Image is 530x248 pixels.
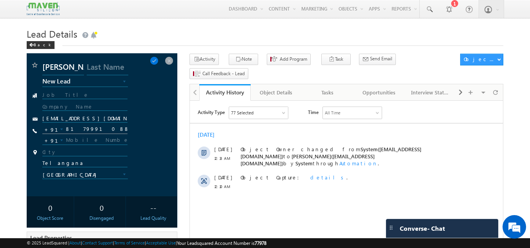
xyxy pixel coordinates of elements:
em: Start Chat [107,192,142,203]
a: [GEOGRAPHIC_DATA] [42,171,128,179]
div: Disengaged [80,215,124,222]
span: Automation [149,59,188,66]
span: [PERSON_NAME]([EMAIL_ADDRESS][DOMAIN_NAME]) [51,52,185,66]
div: Back [27,41,55,49]
span: New Lead [42,78,115,85]
span: Your Leadsquared Account Number is [177,240,266,246]
input: City [42,149,128,156]
input: + [43,125,59,134]
textarea: Type your message and hit 'Enter' [10,72,143,186]
button: Object Actions [460,54,503,65]
input: State [42,160,128,167]
button: Add Program [267,54,311,65]
span: © 2025 LeadSquared | | | | | [27,239,266,247]
span: Lead Properties [30,234,72,242]
a: Object Details [251,84,302,101]
span: Add Program [280,56,307,63]
span: Send Email [370,55,392,62]
img: Custom Logo [27,2,60,16]
span: 12:10 AM [24,82,48,89]
a: Terms of Service [114,240,145,245]
span: Time [118,6,129,18]
input: Phone Number [42,125,128,134]
img: d_60004797649_company_0_60004797649 [13,41,33,51]
a: Activity History [199,84,251,101]
div: Object Score [29,215,72,222]
div: Minimize live chat window [129,4,148,23]
span: Object Capture: [51,73,114,80]
span: Converse - Chat [400,225,445,232]
div: 77 Selected [41,9,64,16]
div: -- [131,200,175,215]
button: Task [321,54,351,65]
div: Sales Activity,Program,Email Bounced,Email Link Clicked,Email Marked Spam & 72 more.. [39,6,98,18]
div: Activity History [205,89,245,96]
span: [DATE] [24,73,42,80]
input: Mobile Number [42,136,128,145]
span: Lead Details [27,27,77,40]
a: New Lead [42,79,128,87]
div: Interview Status [411,88,449,97]
a: Interview Status [405,84,456,101]
span: System [106,59,123,66]
button: Activity [189,54,219,65]
div: . [51,73,280,80]
div: 0 [80,200,124,215]
input: Company Name [42,103,128,111]
span: [GEOGRAPHIC_DATA] [43,171,115,178]
span: Object Owner changed from to by through . [51,45,231,66]
div: Chat with us now [41,41,132,51]
div: [DATE] [8,31,33,38]
span: [DATE] [24,45,42,52]
input: First Name [42,61,84,75]
div: Tasks [308,88,346,97]
a: Acceptable Use [146,240,176,245]
div: 0 [29,200,72,215]
div: Opportunities [360,88,398,97]
span: details [120,73,157,80]
img: carter-drag [388,224,394,231]
span: System([EMAIL_ADDRESS][DOMAIN_NAME]) [51,45,231,59]
div: Object Actions [464,56,497,63]
button: Note [229,54,258,65]
div: Lead Quality [131,215,175,222]
div: All Time [135,9,151,16]
input: Job Title [42,92,128,99]
input: + [43,136,59,145]
a: Opportunities [353,84,405,101]
button: Send Email [359,54,396,65]
a: Back [27,41,58,47]
span: Call Feedback - Lead [202,70,245,77]
div: Object Details [257,88,295,97]
a: About [69,240,81,245]
a: Contact Support [82,240,113,245]
: Email Address [42,115,128,123]
input: Last Name [87,61,128,75]
span: 12:13 AM [24,54,48,61]
span: 77978 [255,240,266,246]
button: Call Feedback - Lead [189,68,248,80]
a: Tasks [302,84,353,101]
span: Activity Type [8,6,35,18]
